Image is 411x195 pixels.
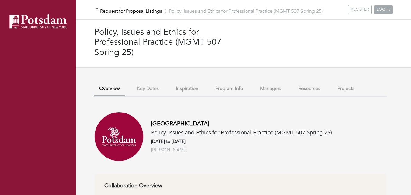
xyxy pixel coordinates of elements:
[151,129,332,136] h5: Policy, Issues and Ethics for Professional Practice (MGMT 507 Spring 25)
[374,5,393,14] a: LOG IN
[104,183,377,189] h6: Collaboration Overview
[6,11,70,32] img: potsdam_logo.png
[171,82,203,95] button: Inspiration
[151,147,187,154] a: [PERSON_NAME]
[255,82,286,95] button: Managers
[100,8,162,15] a: Request for Proposal Listings
[94,82,125,96] button: Overview
[100,9,323,14] h5: Policy, Issues and Ethics for Professional Practice (MGMT 507 Spring 25)
[333,82,359,95] button: Projects
[211,82,248,95] button: Program Info
[94,112,144,161] img: channels4_profile.jpg
[348,5,372,14] a: REGISTER
[151,139,332,144] h6: [DATE] to [DATE]
[132,82,164,95] button: Key Dates
[151,120,209,127] a: [GEOGRAPHIC_DATA]
[94,27,244,58] h3: Policy, Issues and Ethics for Professional Practice (MGMT 507 Spring 25)
[294,82,325,95] button: Resources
